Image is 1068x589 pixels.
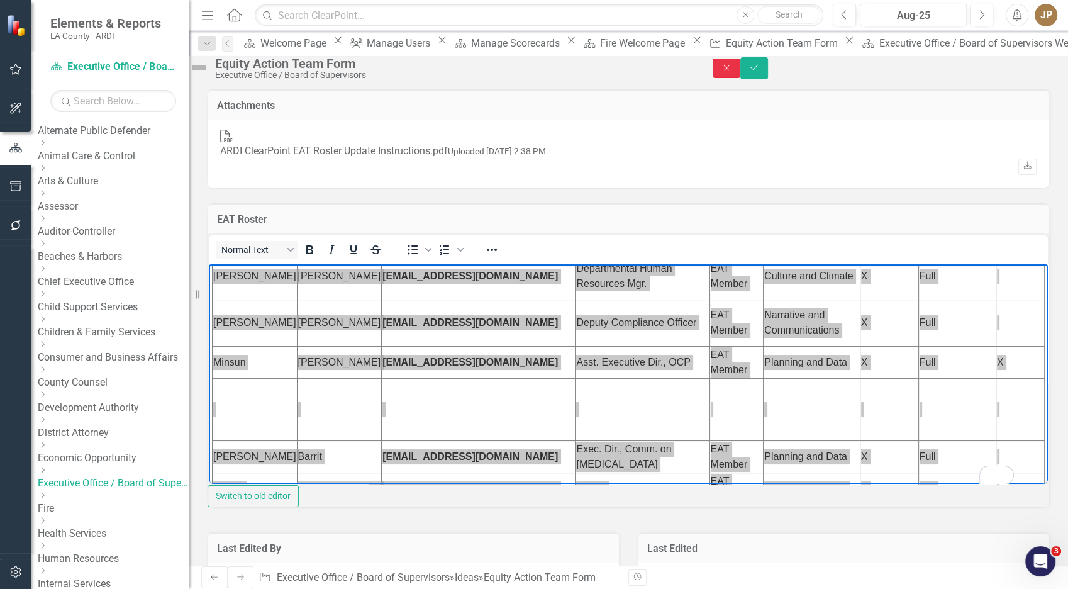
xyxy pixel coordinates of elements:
[38,275,189,289] a: Chief Executive Office
[709,35,787,82] td: Full
[38,351,189,365] a: Consumer and Business Affairs
[651,35,709,82] td: X
[501,176,555,208] td: EAT Member
[208,485,299,507] button: Switch to old editor
[38,225,189,239] a: Auditor-Controller
[501,82,555,115] td: EAT Member
[215,57,687,70] div: Equity Action Team Form
[402,241,433,259] div: Bullet list
[4,82,89,115] td: Minsun
[757,6,820,24] button: Search
[174,53,349,64] a: [EMAIL_ADDRESS][DOMAIN_NAME]
[501,35,555,82] td: EAT Member
[38,124,189,138] a: Alternate Public Defender
[260,35,330,51] div: Welcome Page
[38,376,189,390] a: County Counsel
[787,82,835,115] td: X
[215,70,687,80] div: Executive Office / Board of Supervisors
[174,219,349,230] a: [EMAIL_ADDRESS][DOMAIN_NAME]
[38,451,189,466] a: Economic Opportunity
[38,325,189,340] a: Children & Family Services
[555,176,651,208] td: Planning and Data
[189,57,209,77] img: Not Defined
[50,16,161,31] span: Elements & Reports
[209,264,1048,484] iframe: Rich Text Area
[776,9,803,20] span: Search
[50,60,176,74] a: Executive Office / Board of Supervisors
[174,93,349,103] a: [EMAIL_ADDRESS][DOMAIN_NAME]
[5,13,29,37] img: ClearPoint Strategy
[555,35,651,82] td: Narrative and Communications
[4,176,89,208] td: [PERSON_NAME]
[709,82,787,115] td: Full
[455,571,479,583] a: Ideas
[38,174,189,189] a: Arts & Culture
[50,31,161,41] small: LA County - ARDI
[709,176,787,208] td: Full
[38,300,189,315] a: Child Support Services
[217,543,609,554] h3: Last Edited By
[4,35,89,82] td: [PERSON_NAME]
[38,502,189,516] a: Fire
[860,4,967,26] button: Aug-25
[600,35,689,51] div: Fire Welcome Page
[651,176,709,208] td: X
[174,187,349,198] a: [EMAIL_ADDRESS][DOMAIN_NAME]
[216,241,298,259] button: Block Normal Text
[38,552,189,566] a: Human Resources
[1035,4,1057,26] button: JP
[38,199,189,214] a: Assessor
[277,571,450,583] a: Executive Office / Board of Supervisors
[346,35,434,51] a: Manage Users
[471,35,564,51] div: Manage Scorecards
[367,82,501,115] td: Asst. Executive Dir., OCP
[220,144,448,159] div: ARDI ClearPoint EAT Roster Update Instructions.pdf
[38,527,189,541] a: Health Services
[484,571,596,583] div: Equity Action Team Form
[217,100,1040,111] h3: Attachments
[365,241,386,259] button: Strikethrough
[240,35,330,51] a: Welcome Page
[367,35,434,51] div: Manage Users
[38,476,189,491] a: Executive Office / Board of Supervisors
[367,176,501,208] td: Exec. Dir., Comm. on [MEDICAL_DATA]
[704,35,841,51] a: Equity Action Team Form
[38,401,189,415] a: Development Authority
[1025,546,1055,576] iframe: Intercom live chat
[38,149,189,164] a: Animal Care & Control
[38,426,189,440] a: District Attorney
[259,571,618,585] div: » »
[88,35,173,82] td: [PERSON_NAME]
[174,6,349,17] a: [EMAIL_ADDRESS][DOMAIN_NAME]
[38,250,189,264] a: Beaches & Harbors
[1051,546,1061,556] span: 3
[321,241,342,259] button: Italic
[651,82,709,115] td: X
[555,82,651,115] td: Planning and Data
[221,245,283,255] span: Normal Text
[343,241,364,259] button: Underline
[88,176,173,208] td: Barrit
[255,4,823,26] input: Search ClearPoint...
[481,241,503,259] button: Reveal or hide additional toolbar items
[50,90,176,112] input: Search Below...
[434,241,465,259] div: Numbered list
[864,8,962,23] div: Aug-25
[647,543,1040,554] h3: Last Edited
[450,35,564,51] a: Manage Scorecards
[367,35,501,82] td: Deputy Compliance Officer
[579,35,689,51] a: Fire Welcome Page
[217,214,1040,225] h3: EAT Roster
[448,146,546,156] small: Uploaded [DATE] 2:38 PM
[726,35,842,51] div: Equity Action Team Form
[88,82,173,115] td: [PERSON_NAME]
[299,241,320,259] button: Bold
